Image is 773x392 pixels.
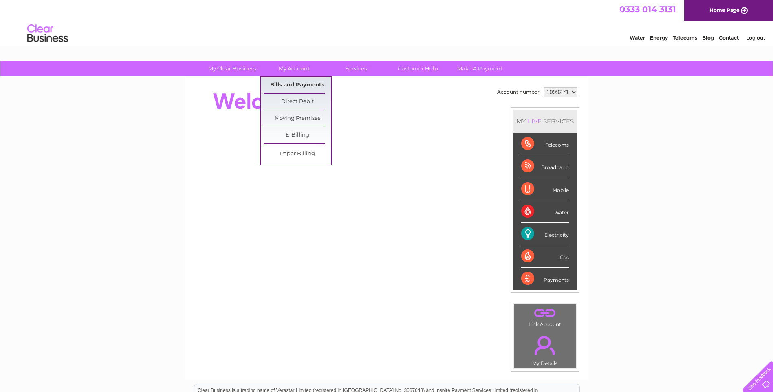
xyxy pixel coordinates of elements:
[650,35,668,41] a: Energy
[673,35,697,41] a: Telecoms
[260,61,328,76] a: My Account
[630,35,645,41] a: Water
[719,35,739,41] a: Contact
[619,4,676,14] a: 0333 014 3131
[521,133,569,155] div: Telecoms
[264,127,331,143] a: E-Billing
[264,146,331,162] a: Paper Billing
[516,331,574,359] a: .
[521,178,569,200] div: Mobile
[513,304,577,329] td: Link Account
[264,77,331,93] a: Bills and Payments
[495,85,542,99] td: Account number
[521,223,569,245] div: Electricity
[264,110,331,127] a: Moving Premises
[516,306,574,320] a: .
[194,4,579,40] div: Clear Business is a trading name of Verastar Limited (registered in [GEOGRAPHIC_DATA] No. 3667643...
[521,245,569,268] div: Gas
[513,329,577,369] td: My Details
[322,61,390,76] a: Services
[198,61,266,76] a: My Clear Business
[521,200,569,223] div: Water
[264,94,331,110] a: Direct Debit
[446,61,513,76] a: Make A Payment
[27,21,68,46] img: logo.png
[521,155,569,178] div: Broadband
[521,268,569,290] div: Payments
[526,117,543,125] div: LIVE
[702,35,714,41] a: Blog
[746,35,765,41] a: Log out
[384,61,451,76] a: Customer Help
[513,110,577,133] div: MY SERVICES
